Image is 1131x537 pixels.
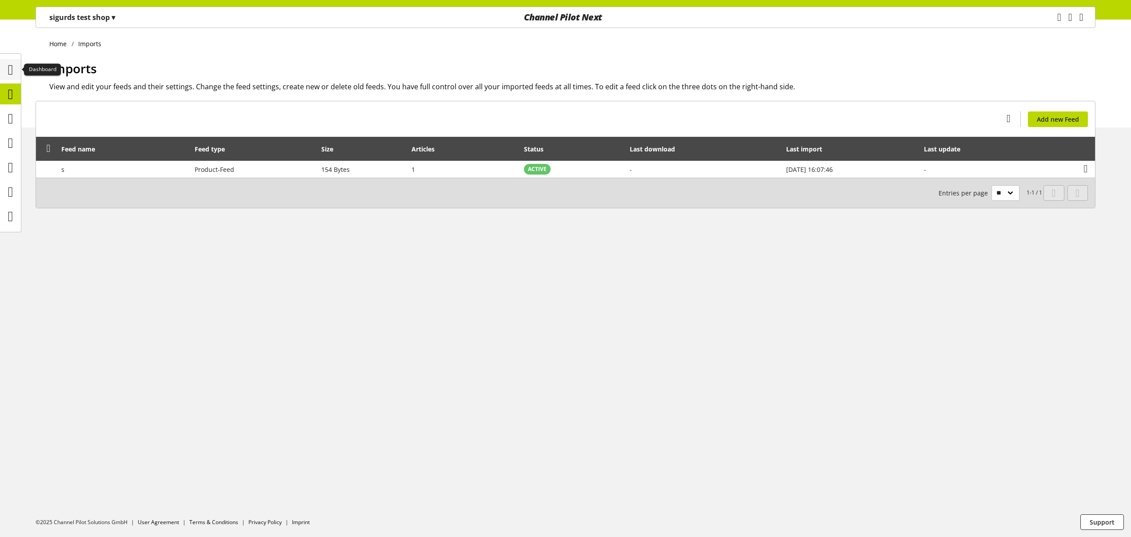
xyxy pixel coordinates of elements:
[1037,115,1079,124] span: Add new Feed
[412,144,444,154] div: Articles
[44,143,53,153] span: Unlock to reorder rows
[36,7,1095,28] nav: main navigation
[61,165,64,174] span: s
[49,60,97,77] span: Imports
[49,39,72,48] a: Home
[189,518,238,526] a: Terms & Conditions
[786,165,833,174] span: [DATE] 16:07:46
[292,518,310,526] a: Imprint
[1028,111,1088,127] a: Add new Feed
[630,165,632,174] span: -
[528,165,547,173] span: ACTIVE
[49,81,1095,92] h2: View and edit your feeds and their settings. Change the feed settings, create new or delete old f...
[939,185,1042,201] small: 1-1 / 1
[138,518,179,526] a: User Agreement
[112,12,115,22] span: ▾
[939,188,991,198] span: Entries per page
[321,165,350,174] span: 154 Bytes
[248,518,282,526] a: Privacy Policy
[1090,517,1115,527] span: Support
[36,518,138,526] li: ©2025 Channel Pilot Solutions GmbH
[24,64,61,76] div: Dashboard
[924,165,926,174] span: -
[1080,514,1124,530] button: Support
[49,12,115,23] p: sigurds test shop
[41,143,53,154] div: Unlock to reorder rows
[61,144,104,154] div: Feed name
[524,144,552,154] div: Status
[321,144,342,154] div: Size
[630,144,684,154] div: Last download
[786,144,831,154] div: Last import
[412,165,415,174] span: 1
[195,165,234,174] span: Product-Feed
[195,144,234,154] div: Feed type
[924,144,969,154] div: Last update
